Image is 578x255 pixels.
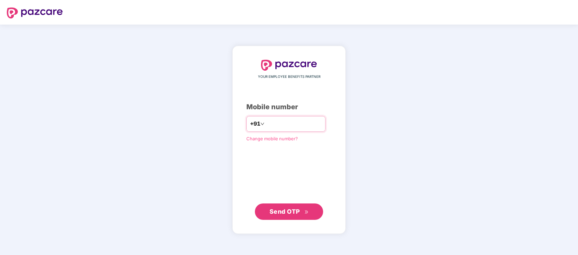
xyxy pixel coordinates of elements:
[255,203,323,220] button: Send OTPdouble-right
[261,60,317,71] img: logo
[7,8,63,18] img: logo
[250,119,260,128] span: +91
[246,102,332,112] div: Mobile number
[258,74,320,80] span: YOUR EMPLOYEE BENEFITS PARTNER
[246,136,298,141] a: Change mobile number?
[260,122,264,126] span: down
[270,208,300,215] span: Send OTP
[304,210,309,214] span: double-right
